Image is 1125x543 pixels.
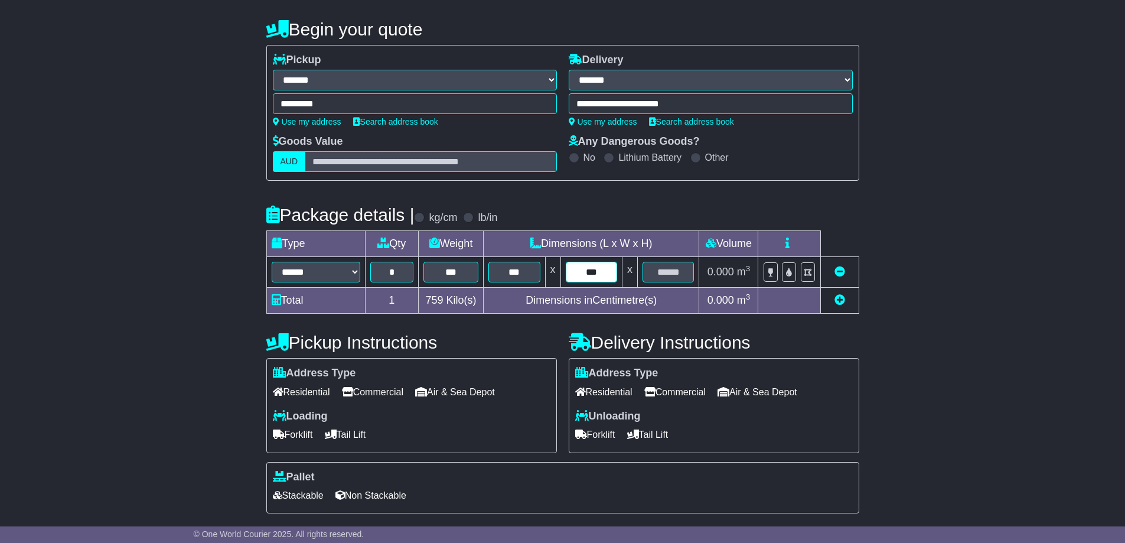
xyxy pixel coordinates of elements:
label: Goods Value [273,135,343,148]
span: 759 [426,294,444,306]
label: Lithium Battery [618,152,681,163]
span: Air & Sea Depot [718,383,797,401]
span: Forklift [273,425,313,444]
label: Pickup [273,54,321,67]
td: Qty [365,231,419,257]
td: 1 [365,288,419,314]
td: Dimensions in Centimetre(s) [484,288,699,314]
span: 0.000 [707,294,734,306]
td: Kilo(s) [419,288,484,314]
label: Other [705,152,729,163]
a: Use my address [273,117,341,126]
label: AUD [273,151,306,172]
td: Total [266,288,365,314]
span: Residential [273,383,330,401]
td: Volume [699,231,758,257]
td: Dimensions (L x W x H) [484,231,699,257]
span: Stackable [273,486,324,505]
sup: 3 [746,292,751,301]
h4: Pickup Instructions [266,333,557,352]
td: Type [266,231,365,257]
span: © One World Courier 2025. All rights reserved. [194,529,364,539]
span: Commercial [342,383,403,401]
a: Search address book [649,117,734,126]
span: Residential [575,383,632,401]
a: Use my address [569,117,637,126]
label: kg/cm [429,212,457,225]
h4: Package details | [266,205,415,225]
label: Address Type [273,367,356,380]
a: Search address book [353,117,438,126]
label: Loading [273,410,328,423]
span: Tail Lift [627,425,669,444]
label: Delivery [569,54,624,67]
label: Unloading [575,410,641,423]
label: No [583,152,595,163]
sup: 3 [746,264,751,273]
label: lb/in [478,212,497,225]
span: Forklift [575,425,615,444]
h4: Begin your quote [266,19,859,39]
td: x [545,257,560,288]
td: x [622,257,637,288]
label: Any Dangerous Goods? [569,135,700,148]
span: Air & Sea Depot [415,383,495,401]
span: m [737,266,751,278]
span: 0.000 [707,266,734,278]
span: Non Stackable [335,486,406,505]
span: Commercial [644,383,706,401]
h4: Delivery Instructions [569,333,859,352]
span: m [737,294,751,306]
span: Tail Lift [325,425,366,444]
a: Remove this item [834,266,845,278]
td: Weight [419,231,484,257]
label: Address Type [575,367,658,380]
label: Pallet [273,471,315,484]
a: Add new item [834,294,845,306]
